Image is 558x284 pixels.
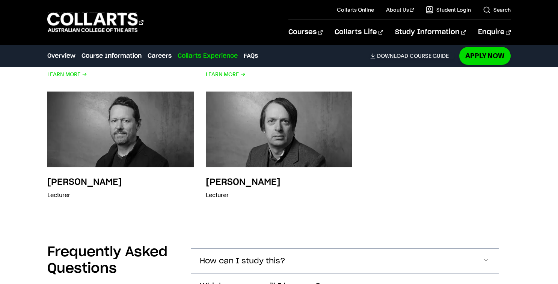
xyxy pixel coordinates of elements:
p: Lecturer [47,190,122,200]
a: Careers [148,51,172,60]
a: FAQs [244,51,258,60]
a: Courses [288,20,323,45]
h3: [PERSON_NAME] [206,178,281,187]
a: DownloadCourse Guide [370,53,455,59]
a: Apply Now [459,47,511,65]
a: Course Information [81,51,142,60]
span: How can I study this? [200,257,285,266]
a: Search [483,6,511,14]
span: Download [377,53,408,59]
button: How can I study this? [191,249,498,273]
span: Learn More [47,69,87,80]
p: Lecturer [206,190,281,200]
h3: [PERSON_NAME] [47,178,122,187]
a: Student Login [426,6,471,14]
a: Enquire [478,20,511,45]
h2: Frequently Asked Questions [47,244,179,277]
a: Collarts Experience [178,51,238,60]
a: Collarts Online [337,6,374,14]
a: Collarts Life [335,20,383,45]
a: Study Information [395,20,466,45]
span: Learn More [206,69,246,80]
a: About Us [386,6,414,14]
div: Go to homepage [47,12,143,33]
a: Overview [47,51,75,60]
